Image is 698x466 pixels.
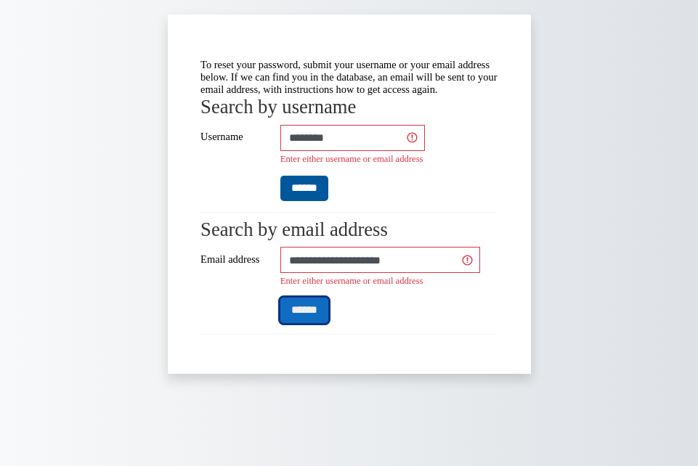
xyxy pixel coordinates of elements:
label: Email address [200,252,259,282]
div: To reset your password, submit your username or your email address below. If we can find you in t... [200,59,498,96]
label: Username [200,129,243,159]
h3: Search by username [200,96,356,119]
div: Enter either username or email address [280,154,498,165]
div: Enter either username or email address [280,276,498,287]
h3: Search by email address [200,218,388,242]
